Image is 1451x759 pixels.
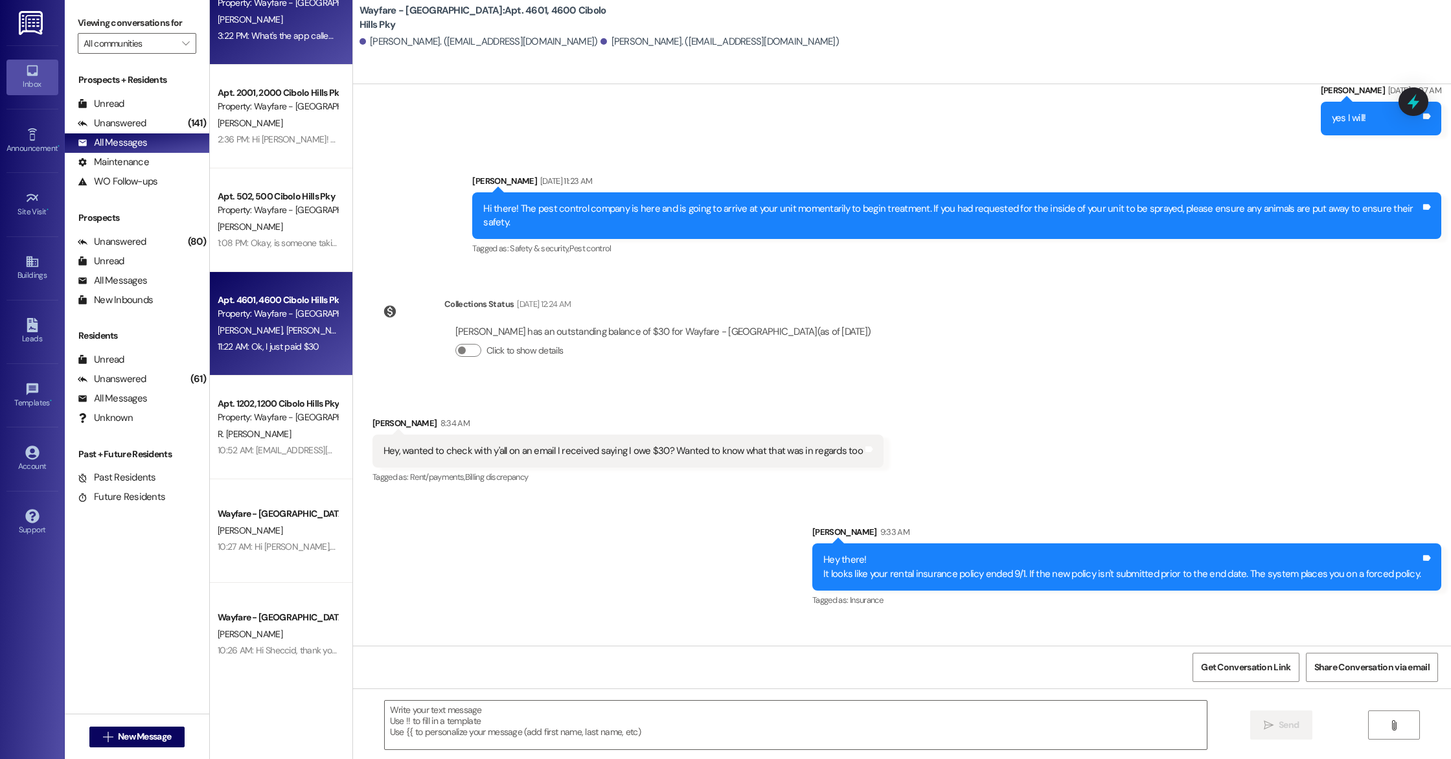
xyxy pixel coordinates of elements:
a: Site Visit • [6,187,58,222]
b: Wayfare - [GEOGRAPHIC_DATA]: Apt. 4601, 4600 Cibolo Hills Pky [360,4,619,32]
div: [PERSON_NAME] [372,416,884,435]
div: Hey, wanted to check with y'all on an email I received saying I owe $30? Wanted to know what that... [383,444,863,458]
div: 1:08 PM: Okay, is someone taking down dryer? [218,237,391,249]
span: • [50,396,52,405]
div: 10:27 AM: Hi [PERSON_NAME], it was great meeting you on your tour at [GEOGRAPHIC_DATA]! Let me kn... [218,541,1309,552]
div: [PERSON_NAME]. ([EMAIL_ADDRESS][DOMAIN_NAME]) [600,35,839,49]
div: Apt. 502, 500 Cibolo Hills Pky [218,190,337,203]
div: Collections Status [444,297,514,311]
i:  [1264,720,1274,731]
div: (80) [185,232,209,252]
span: Billing discrepancy [465,471,529,482]
div: [DATE] 11:23 AM [537,174,592,188]
span: [PERSON_NAME] [218,628,282,640]
span: Share Conversation via email [1314,661,1430,674]
a: Buildings [6,251,58,286]
span: [PERSON_NAME] [218,525,282,536]
i:  [182,38,189,49]
i:  [103,732,113,742]
div: Hey there! It looks like your rental insurance policy ended 9/1. If the new policy isn't submitte... [823,553,1421,581]
span: • [58,142,60,151]
div: 2:36 PM: Hi [PERSON_NAME]! You never came and got the stickers.:( I can drop them off to you if n... [218,133,613,145]
button: Send [1250,710,1313,740]
button: Get Conversation Link [1193,653,1299,682]
div: Property: Wayfare - [GEOGRAPHIC_DATA] [218,411,337,424]
div: Unread [78,97,124,111]
div: Property: Wayfare - [GEOGRAPHIC_DATA] [218,307,337,321]
div: Apt. 2001, 2000 Cibolo Hills Pky [218,86,337,100]
div: Tagged as: [372,468,884,486]
label: Viewing conversations for [78,13,196,33]
span: [PERSON_NAME] [218,117,282,129]
div: Residents [65,329,209,343]
div: Property: Wayfare - [GEOGRAPHIC_DATA] [218,100,337,113]
div: Hi there! The pest control company is here and is going to arrive at your unit momentarily to beg... [483,202,1421,230]
span: Pest control [569,243,611,254]
span: Rent/payments , [410,471,465,482]
span: [PERSON_NAME] [286,324,350,336]
span: Send [1279,718,1299,732]
div: Tagged as: [472,239,1441,258]
a: Templates • [6,378,58,413]
div: Tagged as: [812,591,1441,609]
div: Unread [78,255,124,268]
div: (61) [187,369,209,389]
span: New Message [118,730,171,743]
span: [PERSON_NAME] [218,221,282,232]
div: Prospects [65,211,209,225]
div: (141) [185,113,209,133]
div: 10:26 AM: Hi Sheccid, thank you again for touring Wayfare Cibolo Hills! If you’re ready to move f... [218,644,1233,656]
div: Maintenance [78,155,149,169]
div: 10:52 AM: [EMAIL_ADDRESS][DOMAIN_NAME] [218,444,391,456]
span: Get Conversation Link [1201,661,1290,674]
i:  [1389,720,1399,731]
span: • [47,205,49,214]
span: R. [PERSON_NAME] [218,428,291,440]
div: [PERSON_NAME] [812,525,1441,543]
span: Safety & security , [510,243,569,254]
div: Property: Wayfare - [GEOGRAPHIC_DATA] [218,203,337,217]
button: Share Conversation via email [1306,653,1438,682]
a: Account [6,442,58,477]
div: [PERSON_NAME] [472,174,1441,192]
a: Leads [6,314,58,349]
div: Apt. 1202, 1200 Cibolo Hills Pky [218,397,337,411]
div: Unknown [78,411,133,425]
div: Past Residents [78,471,156,484]
div: Future Residents [78,490,165,504]
a: Inbox [6,60,58,95]
span: [PERSON_NAME] [218,324,286,336]
div: All Messages [78,392,147,405]
div: Wayfare - [GEOGRAPHIC_DATA] [218,507,337,521]
div: Prospects + Residents [65,73,209,87]
div: 3:22 PM: What's the app called? [218,30,337,41]
div: Past + Future Residents [65,447,209,461]
div: All Messages [78,274,147,288]
div: New Inbounds [78,293,153,307]
div: All Messages [78,136,147,150]
div: [PERSON_NAME]. ([EMAIL_ADDRESS][DOMAIN_NAME]) [360,35,598,49]
div: Wayfare - [GEOGRAPHIC_DATA] [218,611,337,624]
div: [DATE] 12:24 AM [514,297,571,311]
div: [PERSON_NAME] has an outstanding balance of $30 for Wayfare - [GEOGRAPHIC_DATA] (as of [DATE]) [455,325,871,339]
label: Click to show details [486,344,563,357]
div: 11:22 AM: Ok, I just paid $30 [218,341,319,352]
div: Unread [78,353,124,367]
div: Unanswered [78,235,146,249]
img: ResiDesk Logo [19,11,45,35]
span: Insurance [850,595,883,606]
div: 8:34 AM [437,416,470,430]
div: yes I will! [1332,111,1366,125]
div: Apt. 4601, 4600 Cibolo Hills Pky [218,293,337,307]
span: [PERSON_NAME] [218,14,282,25]
div: [PERSON_NAME] [1321,84,1441,102]
div: WO Follow-ups [78,175,157,188]
button: New Message [89,727,185,747]
div: 9:33 AM [877,525,909,539]
div: Unanswered [78,372,146,386]
div: Unanswered [78,117,146,130]
div: [DATE] 9:07 AM [1385,84,1441,97]
input: All communities [84,33,176,54]
a: Support [6,505,58,540]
